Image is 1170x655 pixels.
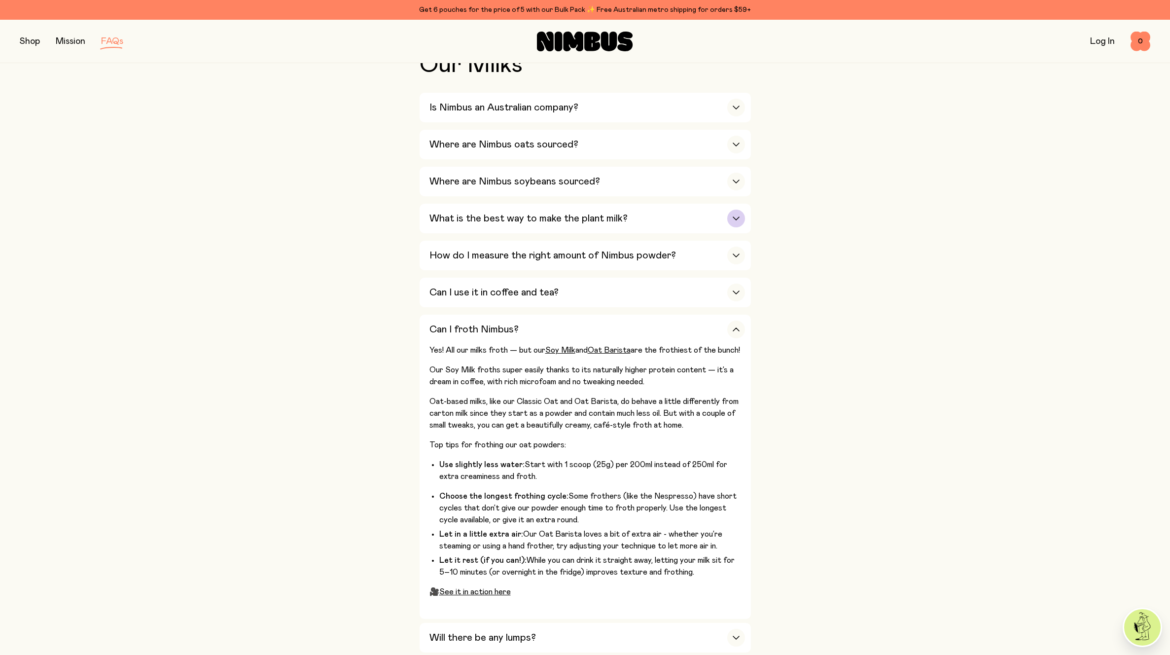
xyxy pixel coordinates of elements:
[439,556,527,564] strong: Let it rest (if you can!):
[429,213,628,224] h3: What is the best way to make the plant milk?
[420,241,751,270] button: How do I measure the right amount of Nimbus powder?
[429,586,745,598] p: 🎥
[429,102,578,113] h3: Is Nimbus an Australian company?
[439,492,568,500] strong: Choose the longest frothing cycle:
[429,250,676,261] h3: How do I measure the right amount of Nimbus powder?
[429,364,745,388] p: Our Soy Milk froths super easily thanks to its naturally higher protein content — it’s a dream in...
[439,461,525,469] strong: Use slightly less water:
[439,490,745,526] li: Some frothers (like the Nespresso) have short cycles that don’t give our powder enough time to fr...
[545,346,575,354] a: Soy Milk
[420,623,751,653] button: Will there be any lumps?
[420,130,751,159] button: Where are Nimbus oats sourced?
[429,324,519,335] h3: Can I froth Nimbus?
[56,37,85,46] a: Mission
[429,139,578,150] h3: Where are Nimbus oats sourced?
[439,459,745,482] li: Start with 1 scoop (25g) per 200ml instead of 250ml for extra creaminess and froth.
[420,278,751,307] button: Can I use it in coffee and tea?
[1090,37,1115,46] a: Log In
[420,93,751,122] button: Is Nimbus an Australian company?
[420,53,751,77] h2: Our Milks
[1131,32,1150,51] button: 0
[429,632,536,644] h3: Will there be any lumps?
[20,4,1150,16] div: Get 6 pouches for the price of 5 with our Bulk Pack ✨ Free Australian metro shipping for orders $59+
[439,530,523,538] strong: Let in a little extra air:
[420,167,751,196] button: Where are Nimbus soybeans sourced?
[429,176,600,187] h3: Where are Nimbus soybeans sourced?
[429,287,559,298] h3: Can I use it in coffee and tea?
[429,396,745,431] p: Oat-based milks, like our Classic Oat and Oat Barista, do behave a little differently from carton...
[429,344,745,356] p: Yes! All our milks froth — but our and are the frothiest of the bunch!
[439,588,511,596] a: See it in action here
[439,528,745,552] li: Our Oat Barista loves a bit of extra air - whether you’re steaming or using a hand frother, try a...
[420,315,751,619] button: Can I froth Nimbus?Yes! All our milks froth — but ourSoy MilkandOat Baristaare the frothiest of t...
[429,439,745,451] p: Top tips for frothing our oat powders:
[1124,609,1161,646] img: agent
[420,204,751,233] button: What is the best way to make the plant milk?
[439,554,745,578] li: While you can drink it straight away, letting your milk sit for 5–10 minutes (or overnight in the...
[588,346,631,354] a: Oat Barista
[101,37,123,46] a: FAQs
